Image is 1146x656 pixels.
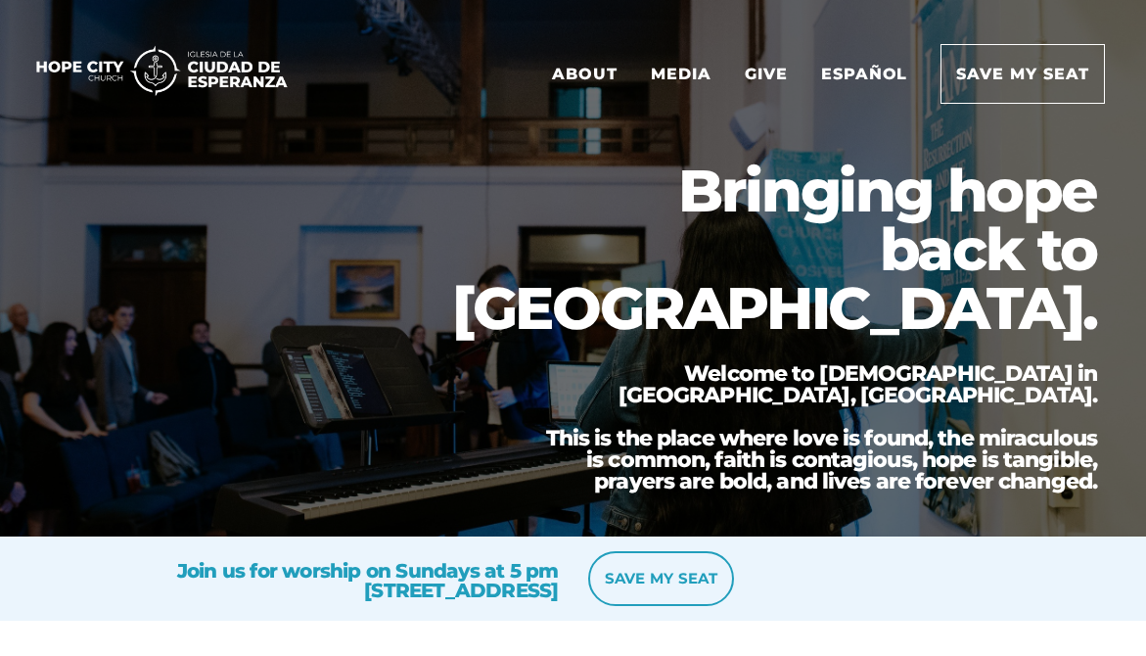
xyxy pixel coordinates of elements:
[432,162,1097,338] h1: Bringing hope back to [GEOGRAPHIC_DATA].
[730,45,802,103] a: Give
[44,541,559,600] h3: Join us for worship on Sundays at 5 pm
[636,45,726,103] a: Media
[806,45,923,103] a: Español
[588,551,735,606] a: save my seat
[20,42,303,100] img: 11035415_1725x350_500.png
[364,579,558,602] a: [STREET_ADDRESS]
[940,44,1105,104] a: Save my seat
[605,569,718,587] b: save my seat
[537,45,632,103] a: About
[529,363,1097,492] h3: Welcome to [DEMOGRAPHIC_DATA] in [GEOGRAPHIC_DATA], [GEOGRAPHIC_DATA]. This is the place where lo...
